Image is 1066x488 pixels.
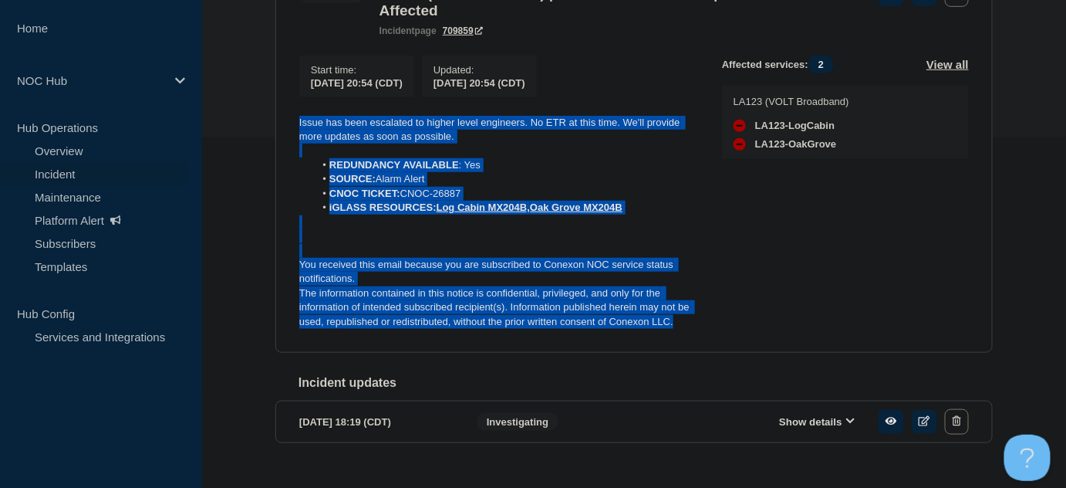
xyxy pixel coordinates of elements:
[926,56,969,73] button: View all
[299,286,697,329] p: The information contained in this notice is confidential, privileged, and only for the informatio...
[380,25,415,36] span: incident
[755,138,837,151] span: LA123-OakGrove
[755,120,835,132] span: LA123-LogCabin
[437,202,528,213] a: Log Cabin MX204B
[433,64,525,76] p: Updated :
[734,138,746,151] div: down
[315,187,698,201] li: CNOC-26887
[299,376,993,390] h2: Incident updates
[734,96,849,107] p: LA123 (VOLT Broadband)
[311,77,403,89] span: [DATE] 20:54 (CDT)
[299,116,697,144] p: Issue has been escalated to higher level engineers. No ETR at this time. We'll provide more updat...
[329,188,400,199] strong: CNOC TICKET:
[315,158,698,172] li: : Yes
[329,173,376,185] strong: SOURCE:
[1004,435,1051,481] iframe: Help Scout Beacon - Open
[315,172,698,186] li: Alarm Alert
[477,413,558,431] span: Investigating
[530,202,622,213] a: Oak Grove MX204B
[329,202,622,213] strong: iGLASS RESOURCES: ,
[443,25,483,36] a: 709859
[774,415,859,429] button: Show details
[329,159,459,171] strong: REDUNDANCY AVAILABLE
[17,74,165,87] p: NOC Hub
[380,25,437,36] p: page
[722,56,842,73] span: Affected services:
[433,76,525,89] div: [DATE] 20:54 (CDT)
[299,409,454,435] div: [DATE] 18:19 (CDT)
[299,258,697,286] p: You received this email because you are subscribed to Conexon NOC service status notifications.
[734,120,746,132] div: down
[808,56,834,73] span: 2
[311,64,403,76] p: Start time :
